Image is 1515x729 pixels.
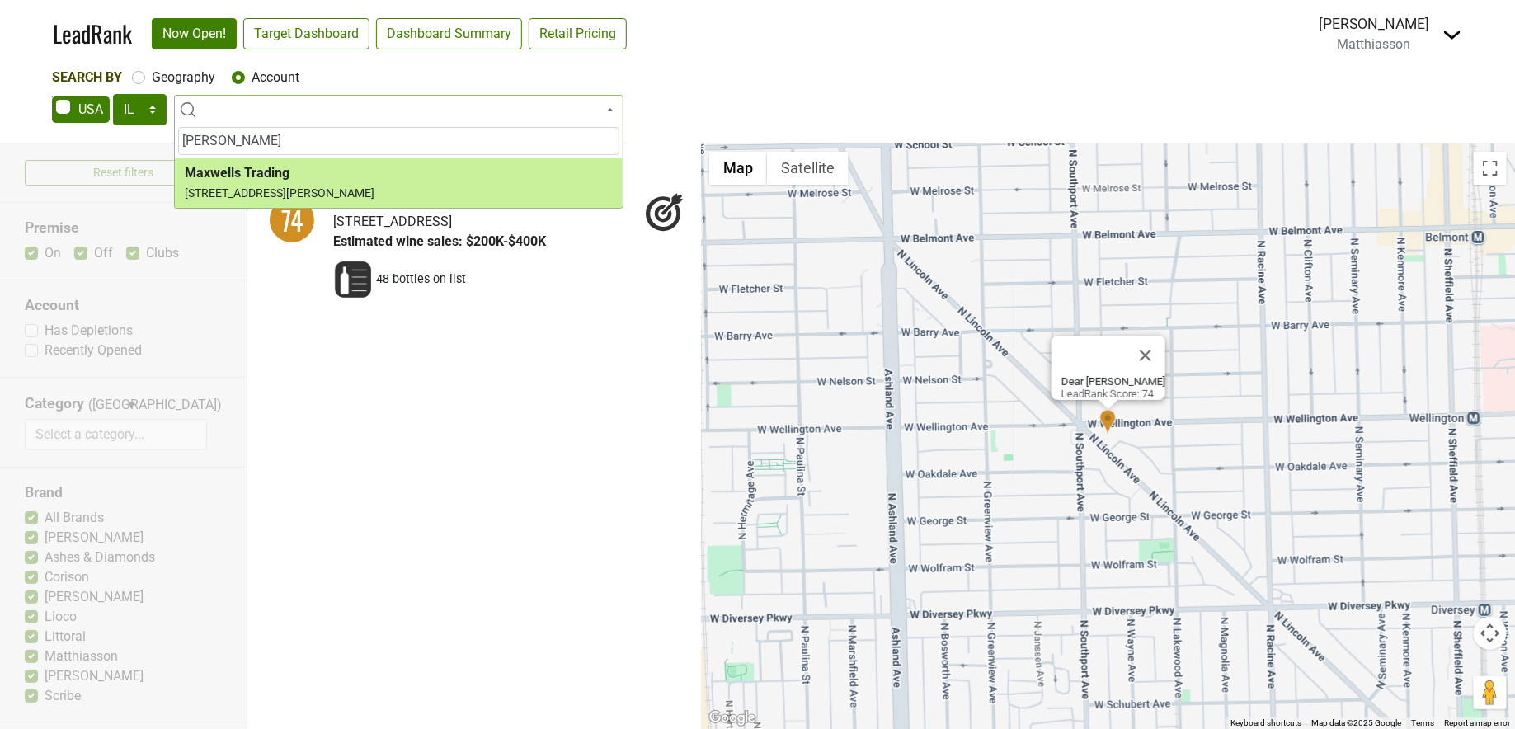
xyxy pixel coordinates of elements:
button: Drag Pegman onto the map to open Street View [1474,676,1507,709]
img: Google [705,708,760,729]
b: Dear [PERSON_NAME] [1061,375,1165,388]
div: 74 [267,195,317,245]
a: Open this area in Google Maps (opens a new window) [705,708,760,729]
button: Show street map [709,152,767,185]
a: LeadRank [53,16,132,51]
a: Dashboard Summary [376,18,522,49]
span: Matthiasson [1338,36,1411,52]
span: 48 bottles on list [376,271,466,288]
label: Account [252,68,299,87]
button: Toggle fullscreen view [1474,152,1507,185]
a: Terms (opens in new tab) [1411,718,1434,727]
span: Estimated wine sales: $200K-$400K [333,233,546,249]
button: Keyboard shortcuts [1230,717,1301,729]
a: Now Open! [152,18,237,49]
span: Search By [52,69,122,85]
span: [STREET_ADDRESS] [333,214,452,229]
small: [STREET_ADDRESS][PERSON_NAME] [185,186,374,200]
div: Dear Margaret [1099,409,1117,436]
img: quadrant_split.svg [264,192,320,248]
a: Report a map error [1444,718,1510,727]
button: Close [1126,336,1165,375]
button: Show satellite imagery [767,152,849,185]
div: LeadRank Score: 74 [1061,375,1165,400]
label: Geography [152,68,215,87]
a: Retail Pricing [529,18,627,49]
b: Maxwells Trading [185,165,289,181]
button: Map camera controls [1474,617,1507,650]
img: Dropdown Menu [1442,25,1462,45]
img: Wine List [333,260,373,299]
span: Map data ©2025 Google [1311,718,1401,727]
a: Target Dashboard [243,18,369,49]
div: [PERSON_NAME] [1319,13,1429,35]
